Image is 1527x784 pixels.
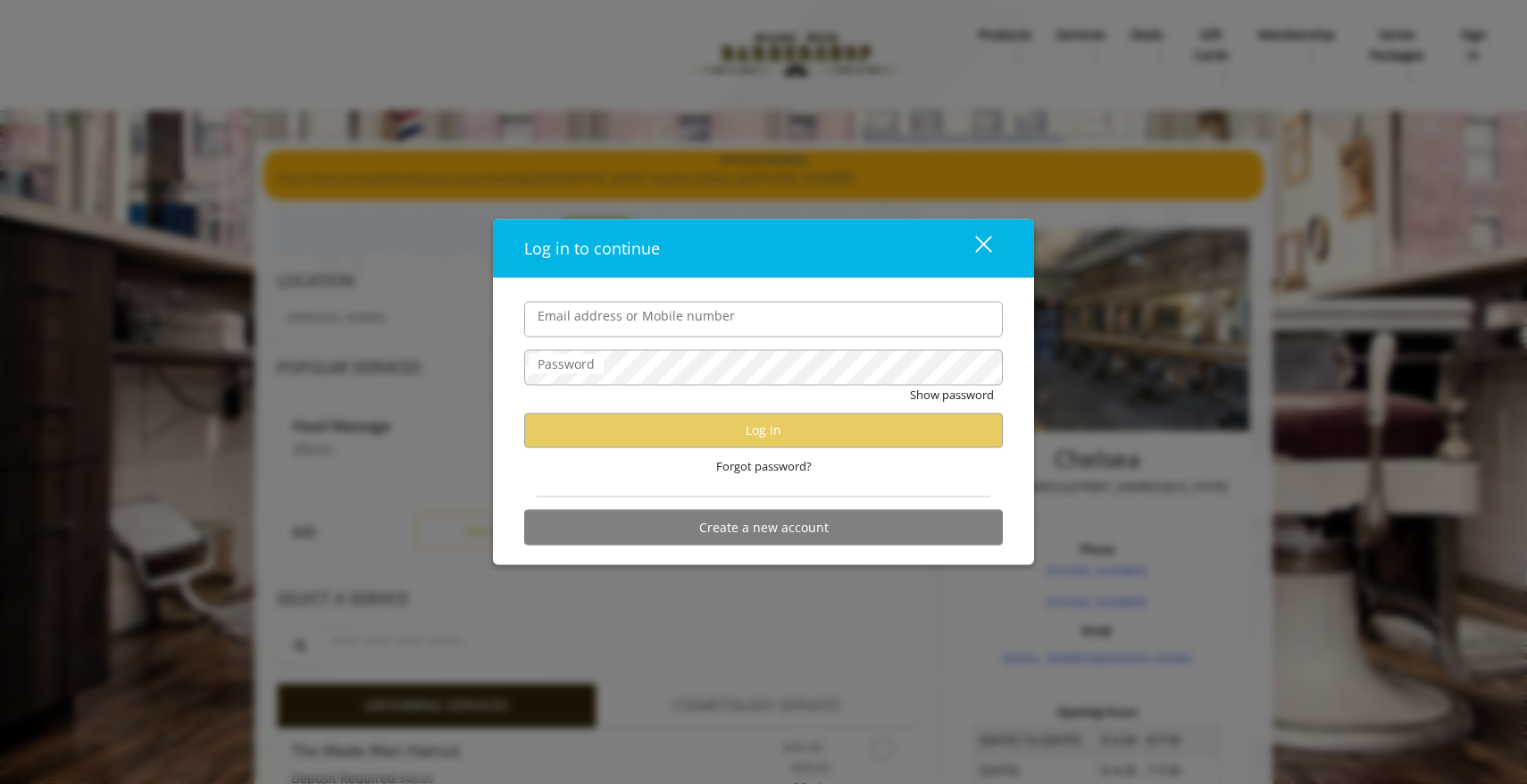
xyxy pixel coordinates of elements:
[955,235,990,262] div: close dialog
[529,305,744,325] label: Email address or Mobile number
[529,354,604,373] label: Password
[524,349,1003,385] input: Password
[524,237,660,258] span: Log in to continue
[524,510,1003,545] button: Create a new account
[942,229,1003,266] button: close dialog
[524,301,1003,337] input: Email address or Mobile number
[910,385,994,404] button: Show password
[716,456,812,475] span: Forgot password?
[524,413,1003,447] button: Log in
